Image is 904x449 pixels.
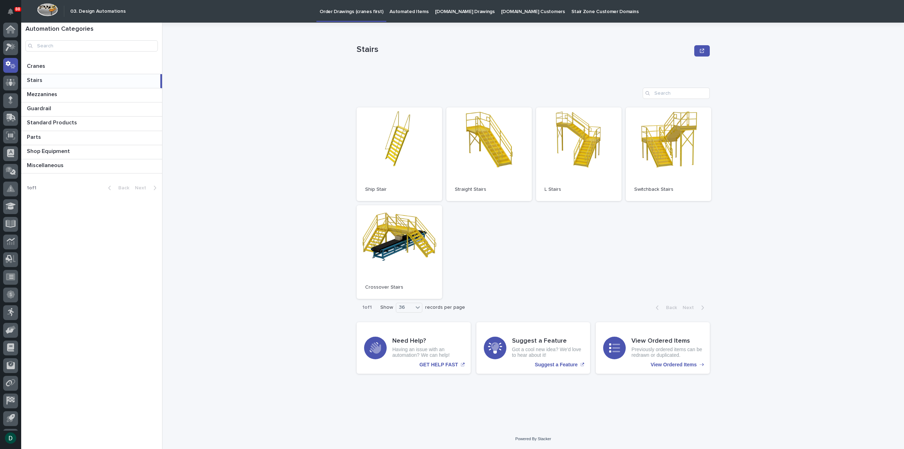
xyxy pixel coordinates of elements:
[512,337,583,345] h3: Suggest a Feature
[9,8,18,20] div: Notifications88
[515,437,551,441] a: Powered By Stacker
[596,322,710,374] a: View Ordered Items
[631,337,702,345] h3: View Ordered Items
[357,299,377,316] p: 1 of 1
[420,362,458,368] p: GET HELP FAST
[21,131,162,145] a: PartsParts
[25,25,158,33] h1: Automation Categories
[21,88,162,102] a: MezzaninesMezzanines
[683,305,698,310] span: Next
[357,107,442,201] a: Ship Stair
[680,305,710,311] button: Next
[27,147,71,155] p: Shop Equipment
[27,61,47,70] p: Cranes
[446,107,532,201] a: Straight Stairs
[132,185,162,191] button: Next
[21,60,162,74] a: CranesCranes
[21,102,162,117] a: GuardrailGuardrail
[27,104,53,112] p: Guardrail
[25,40,158,52] input: Search
[135,185,150,190] span: Next
[455,187,523,193] p: Straight Stairs
[27,118,78,126] p: Standard Products
[37,3,58,16] img: Workspace Logo
[365,284,434,290] p: Crossover Stairs
[396,304,413,311] div: 36
[16,7,20,12] p: 88
[102,185,132,191] button: Back
[357,45,691,55] p: Stairs
[27,161,65,169] p: Miscellaneous
[21,145,162,159] a: Shop EquipmentShop Equipment
[21,159,162,173] a: MiscellaneousMiscellaneous
[535,362,577,368] p: Suggest a Feature
[27,90,59,98] p: Mezzanines
[536,107,621,201] a: L Stairs
[21,117,162,131] a: Standard ProductsStandard Products
[357,205,442,299] a: Crossover Stairs
[357,322,471,374] a: GET HELP FAST
[651,362,697,368] p: View Ordered Items
[662,305,677,310] span: Back
[392,347,463,359] p: Having an issue with an automation? We can help!
[643,88,710,99] input: Search
[650,305,680,311] button: Back
[425,305,465,311] p: records per page
[21,74,162,88] a: StairsStairs
[392,337,463,345] h3: Need Help?
[3,4,18,19] button: Notifications
[380,305,393,311] p: Show
[21,179,42,197] p: 1 of 1
[512,347,583,359] p: Got a cool new idea? We'd love to hear about it!
[27,132,42,141] p: Parts
[631,347,702,359] p: Previously ordered items can be redrawn or duplicated.
[70,8,126,14] h2: 03. Design Automations
[545,187,613,193] p: L Stairs
[476,322,590,374] a: Suggest a Feature
[27,76,44,84] p: Stairs
[365,187,434,193] p: Ship Stair
[3,431,18,445] button: users-avatar
[634,187,703,193] p: Switchback Stairs
[114,185,129,190] span: Back
[626,107,711,201] a: Switchback Stairs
